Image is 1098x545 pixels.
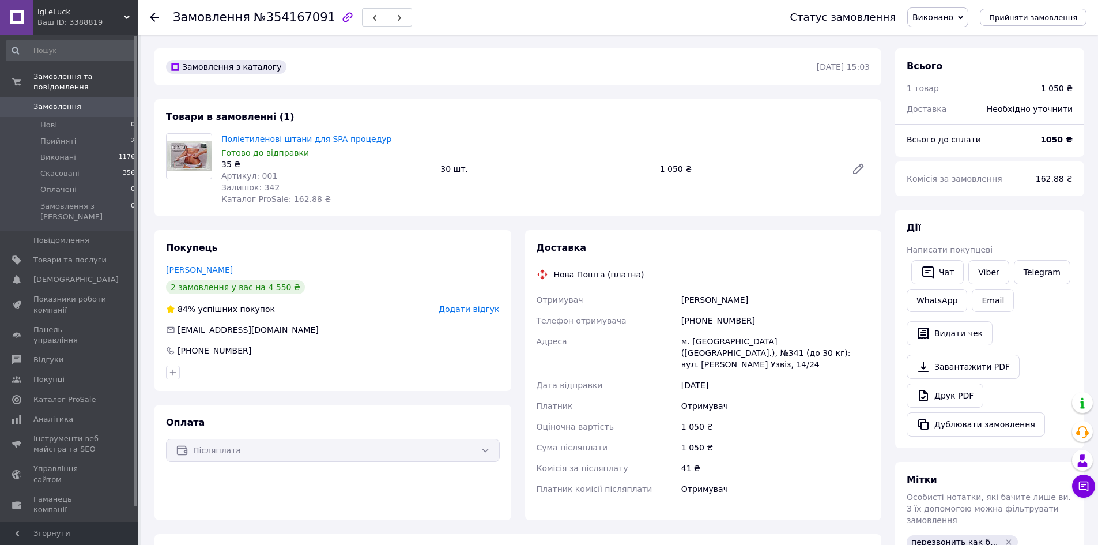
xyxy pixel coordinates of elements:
[173,10,250,24] span: Замовлення
[33,72,138,92] span: Замовлення та повідомлення
[221,183,280,192] span: Залишок: 342
[1036,174,1073,183] span: 162.88 ₴
[679,290,872,310] div: [PERSON_NAME]
[679,331,872,375] div: м. [GEOGRAPHIC_DATA] ([GEOGRAPHIC_DATA].), №341 (до 30 кг): вул. [PERSON_NAME] Узвіз, 14/24
[679,310,872,331] div: [PHONE_NUMBER]
[537,295,583,305] span: Отримувач
[166,417,205,428] span: Оплата
[537,242,587,253] span: Доставка
[907,355,1020,379] a: Завантажити PDF
[980,9,1086,26] button: Прийняти замовлення
[33,355,63,365] span: Відгуки
[537,381,603,390] span: Дата відправки
[37,17,138,28] div: Ваш ID: 3388819
[907,222,921,233] span: Дії
[221,171,277,181] span: Артикул: 001
[131,201,135,222] span: 0
[221,159,431,170] div: 35 ₴
[254,10,335,24] span: №354167091
[40,168,80,179] span: Скасовані
[221,148,309,157] span: Готово до відправки
[40,152,76,163] span: Виконані
[167,141,212,171] img: Поліетиленові штани для SPA процедур
[679,375,872,396] div: [DATE]
[907,135,981,144] span: Всього до сплати
[1014,260,1070,284] a: Telegram
[790,12,896,23] div: Статус замовлення
[980,96,1080,122] div: Необхідно уточнити
[33,464,107,484] span: Управління сайтом
[907,493,1071,525] span: Особисті нотатки, які бачите лише ви. З їх допомогою можна фільтрувати замовлення
[40,201,131,222] span: Замовлення з [PERSON_NAME]
[33,374,65,385] span: Покупці
[911,260,964,284] button: Чат
[679,396,872,416] div: Отримувач
[131,120,135,130] span: 0
[123,168,135,179] span: 356
[912,13,953,22] span: Виконано
[221,194,331,204] span: Каталог ProSale: 162.88 ₴
[907,289,967,312] a: WhatsApp
[551,269,647,280] div: Нова Пошта (платна)
[37,7,124,17] span: IgLeLuck
[178,325,319,334] span: [EMAIL_ADDRESS][DOMAIN_NAME]
[537,422,614,431] span: Оціночна вартість
[1072,475,1095,498] button: Чат з покупцем
[907,104,946,114] span: Доставка
[907,245,993,254] span: Написати покупцеві
[679,479,872,499] div: Отримувач
[679,437,872,458] div: 1 050 ₴
[166,111,295,122] span: Товари в замовленні (1)
[33,494,107,515] span: Гаманець компанії
[439,305,499,314] span: Додати відгук
[655,161,842,177] div: 1 050 ₴
[40,136,76,146] span: Прийняті
[907,412,1045,437] button: Дублювати замовлення
[847,157,870,181] a: Редагувати
[33,325,107,345] span: Панель управління
[131,136,135,146] span: 2
[33,434,107,454] span: Інструменти веб-майстра та SEO
[537,337,567,346] span: Адреса
[131,185,135,195] span: 0
[537,316,627,325] span: Телефон отримувача
[679,458,872,479] div: 41 ₴
[221,134,391,144] a: Поліетиленові штани для SPA процедур
[968,260,1009,284] a: Viber
[817,62,870,72] time: [DATE] 15:03
[6,40,136,61] input: Пошук
[1041,82,1073,94] div: 1 050 ₴
[537,464,628,473] span: Комісія за післяплату
[33,294,107,315] span: Показники роботи компанії
[907,174,1002,183] span: Комісія за замовлення
[907,384,983,408] a: Друк PDF
[40,120,57,130] span: Нові
[166,242,218,253] span: Покупець
[537,484,652,494] span: Платник комісії післяплати
[119,152,135,163] span: 1176
[33,102,81,112] span: Замовлення
[33,394,96,405] span: Каталог ProSale
[679,416,872,437] div: 1 050 ₴
[178,305,195,314] span: 84%
[972,289,1014,312] button: Email
[33,255,107,265] span: Товари та послуги
[436,161,655,177] div: 30 шт.
[176,345,252,356] div: [PHONE_NUMBER]
[907,84,939,93] span: 1 товар
[33,275,119,285] span: [DEMOGRAPHIC_DATA]
[166,60,286,74] div: Замовлення з каталогу
[166,280,305,294] div: 2 замовлення у вас на 4 550 ₴
[537,443,608,452] span: Сума післяплати
[907,61,942,72] span: Всього
[33,235,89,246] span: Повідомлення
[166,265,233,275] a: [PERSON_NAME]
[1040,135,1073,144] b: 1050 ₴
[989,13,1077,22] span: Прийняти замовлення
[33,414,73,424] span: Аналітика
[166,303,275,315] div: успішних покупок
[907,321,993,345] button: Видати чек
[907,474,937,485] span: Мітки
[537,401,573,411] span: Платник
[150,12,159,23] div: Повернутися назад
